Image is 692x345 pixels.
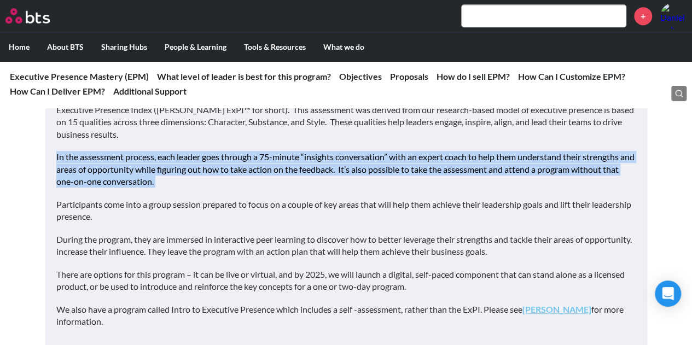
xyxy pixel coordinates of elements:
[56,233,636,258] p: During the program, they are immersed in interactive peer learning to discover how to better leve...
[56,151,636,188] p: In the assessment process, each leader goes through a 75-minute “insights conversation” with an e...
[38,33,92,61] label: About BTS
[113,86,187,96] a: Additional Support
[56,91,636,141] p: The Executive Presence Mastery Program—also known as EPM—is a one to two-day program that begjns ...
[235,33,315,61] label: Tools & Resources
[56,198,636,223] p: Participants come into a group session prepared to focus on a couple of key areas that will help ...
[660,3,687,29] a: Profile
[156,33,235,61] label: People & Learning
[634,7,652,25] a: +
[390,71,428,81] a: Proposals
[10,71,149,81] a: Executive Presence Mastery (EPM)
[437,71,510,81] a: How do I sell EPM?
[315,33,373,61] label: What we do
[5,8,50,24] img: BTS Logo
[56,303,636,328] p: We also have a program called Intro to Executive Presence which includes a self -assessment, rath...
[339,71,382,81] a: Objectives
[518,71,625,81] a: How Can I Customize EPM?
[522,304,591,314] a: [PERSON_NAME]
[10,86,105,96] a: How Can I Deliver EPM?
[660,3,687,29] img: Daniel Calvo
[92,33,156,61] label: Sharing Hubs
[56,268,636,293] p: There are options for this program – it can be live or virtual, and by 2025, we will launch a dig...
[5,8,70,24] a: Go home
[655,280,681,307] div: Open Intercom Messenger
[157,71,331,81] a: What level of leader is best for this program?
